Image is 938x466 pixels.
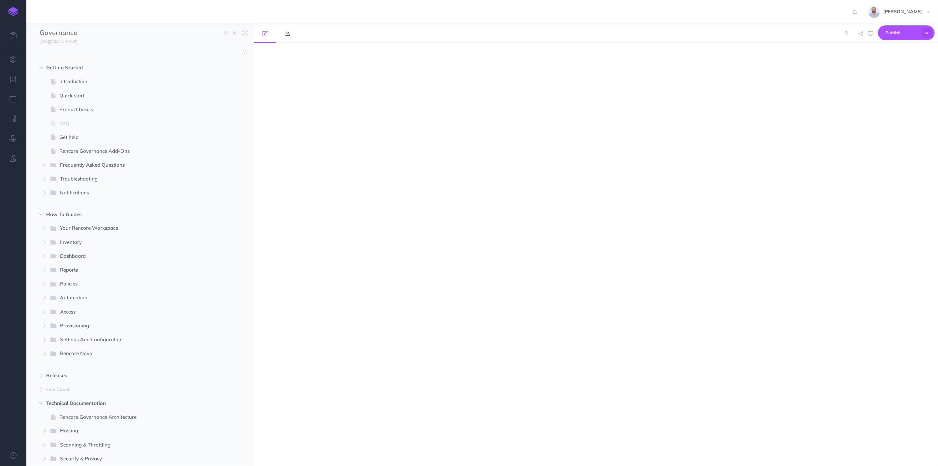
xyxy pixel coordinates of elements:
span: Notifications [60,189,204,197]
img: dqmYJ6zMSCra9RPGpxPUfVOofRKbTqLnhKYT2M4s.jpg [868,6,880,18]
span: Access [60,308,204,316]
span: Provisioning [60,322,204,330]
span: Frequently Asked Questions [60,161,204,170]
span: Security & Privacy [60,455,204,463]
small: [URL][DOMAIN_NAME] [40,39,77,44]
span: Dashboard [60,252,204,261]
span: Policies [60,280,204,288]
span: Your Rencore Workspace [60,224,204,233]
span: Getting Started [46,64,206,72]
span: Quick start [59,92,214,100]
span: Publish [886,28,919,38]
span: Rencore Governance Add-Ons [59,147,214,155]
span: Rencore Governance Architecture [59,413,214,421]
input: Documentation Name [40,28,117,38]
span: FAQ [59,119,214,127]
span: Rencore Nova [60,349,204,358]
img: logo-mark.svg [8,7,18,16]
span: Get help [59,133,214,141]
span: [PERSON_NAME] [880,9,925,15]
span: Reports [60,266,204,275]
span: Hosting [60,427,204,435]
span: Introduction [59,78,214,85]
span: How To Guides [46,211,206,218]
button: Publish [878,25,935,40]
span: Automation [60,294,204,302]
span: Releases [46,372,206,380]
span: Settings And Configuration [60,336,204,344]
span: Technical Documentation [46,399,206,407]
a: [URL][DOMAIN_NAME] [26,38,84,45]
span: Troubleshooting [60,175,204,183]
span: Scanning & Throttling [60,441,204,449]
span: Inventory [60,238,204,247]
span: Product basics [59,106,214,114]
span: Use Cases [46,385,206,393]
input: Search [40,46,239,58]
